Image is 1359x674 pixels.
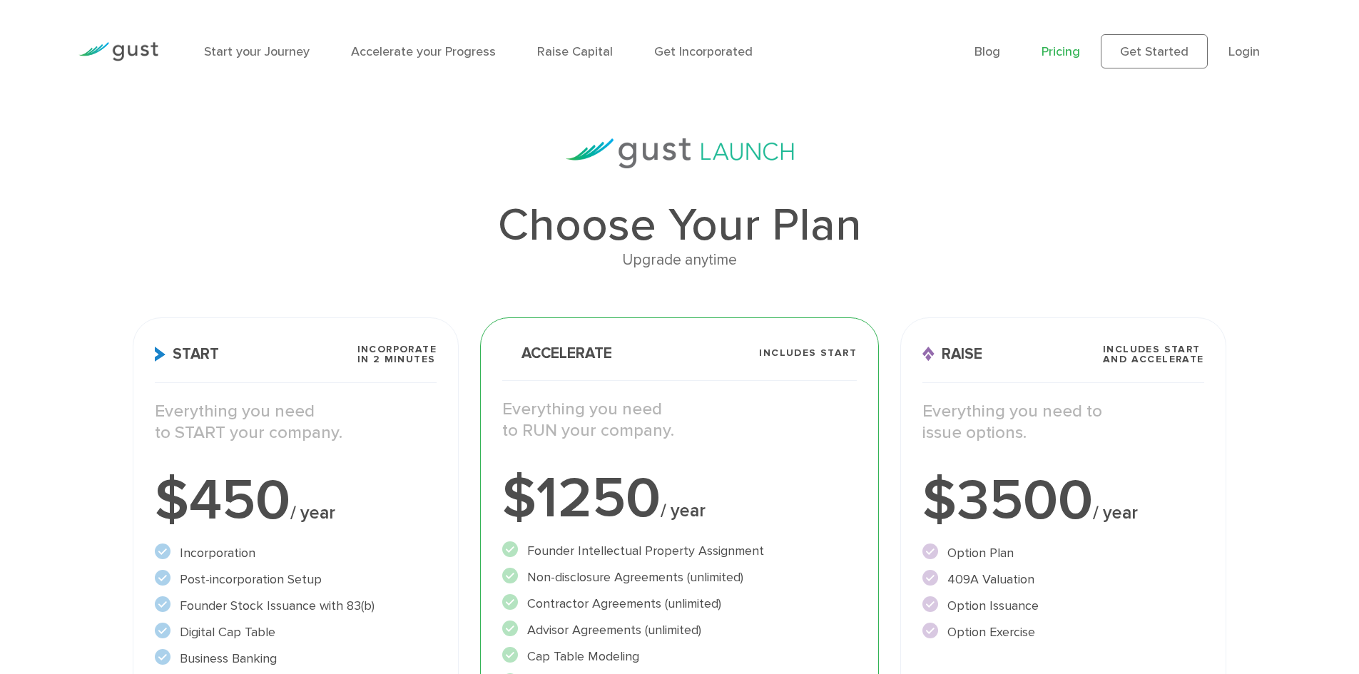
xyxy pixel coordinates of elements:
span: / year [1093,502,1138,524]
li: Contractor Agreements (unlimited) [502,594,857,613]
li: Cap Table Modeling [502,647,857,666]
div: $3500 [922,472,1204,529]
img: gust-launch-logos.svg [566,138,794,168]
h1: Choose Your Plan [133,203,1226,248]
span: Includes START and ACCELERATE [1103,344,1204,364]
li: Founder Intellectual Property Assignment [502,541,857,561]
span: / year [290,502,335,524]
p: Everything you need to RUN your company. [502,399,857,441]
li: Post-incorporation Setup [155,570,437,589]
a: Get Incorporated [654,44,753,59]
div: Upgrade anytime [133,248,1226,272]
li: Digital Cap Table [155,623,437,642]
div: $1250 [502,470,857,527]
img: Raise Icon [922,347,935,362]
li: 409A Valuation [922,570,1204,589]
a: Accelerate your Progress [351,44,496,59]
div: $450 [155,472,437,529]
li: Option Exercise [922,623,1204,642]
a: Get Started [1101,34,1208,68]
span: Start [155,347,219,362]
a: Start your Journey [204,44,310,59]
span: Accelerate [502,346,612,361]
span: / year [661,500,706,521]
img: Gust Logo [78,42,158,61]
span: Raise [922,347,982,362]
a: Login [1228,44,1260,59]
p: Everything you need to issue options. [922,401,1204,444]
li: Founder Stock Issuance with 83(b) [155,596,437,616]
p: Everything you need to START your company. [155,401,437,444]
li: Option Plan [922,543,1204,563]
a: Raise Capital [537,44,613,59]
a: Pricing [1042,44,1080,59]
li: Option Issuance [922,596,1204,616]
span: Incorporate in 2 Minutes [357,344,437,364]
a: Blog [974,44,1000,59]
li: Incorporation [155,543,437,563]
span: Includes START [759,348,857,358]
li: Advisor Agreements (unlimited) [502,621,857,640]
li: Non-disclosure Agreements (unlimited) [502,568,857,587]
img: Start Icon X2 [155,347,166,362]
li: Business Banking [155,649,437,668]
